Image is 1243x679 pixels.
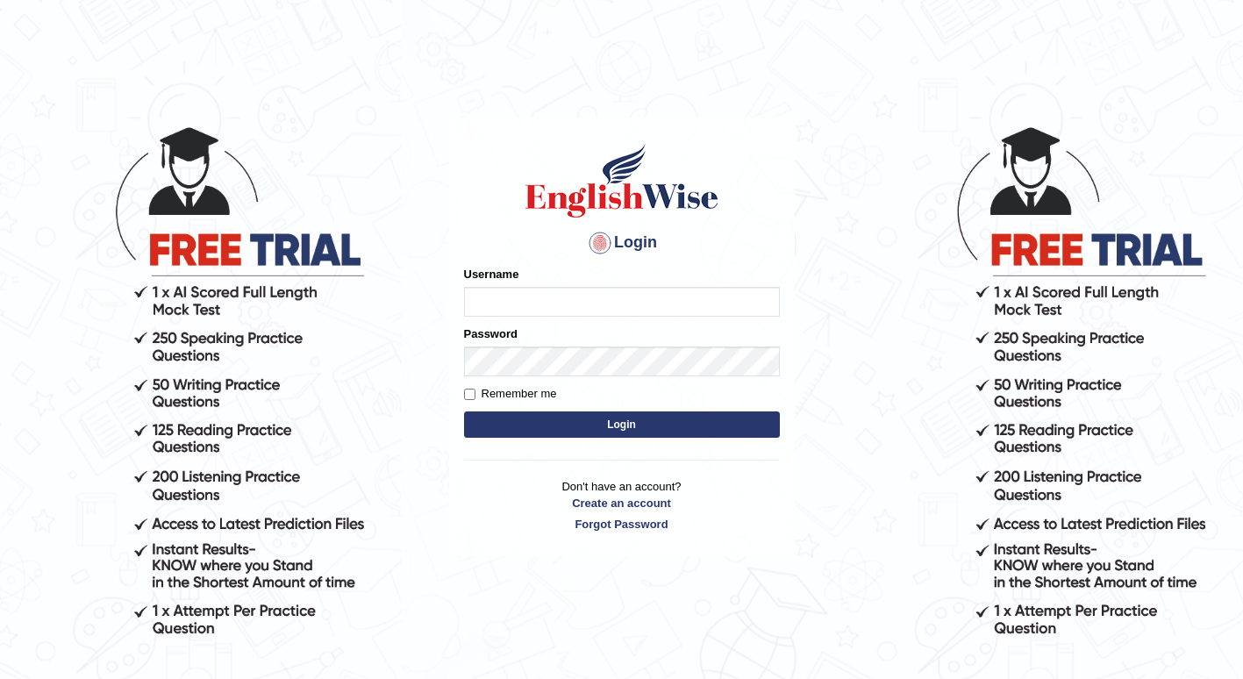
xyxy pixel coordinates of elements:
p: Don't have an account? [464,478,780,532]
h4: Login [464,229,780,257]
img: Logo of English Wise sign in for intelligent practice with AI [522,141,722,220]
input: Remember me [464,389,475,400]
label: Remember me [464,385,557,403]
a: Forgot Password [464,516,780,532]
button: Login [464,411,780,438]
a: Create an account [464,495,780,511]
label: Username [464,266,519,282]
label: Password [464,325,518,342]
